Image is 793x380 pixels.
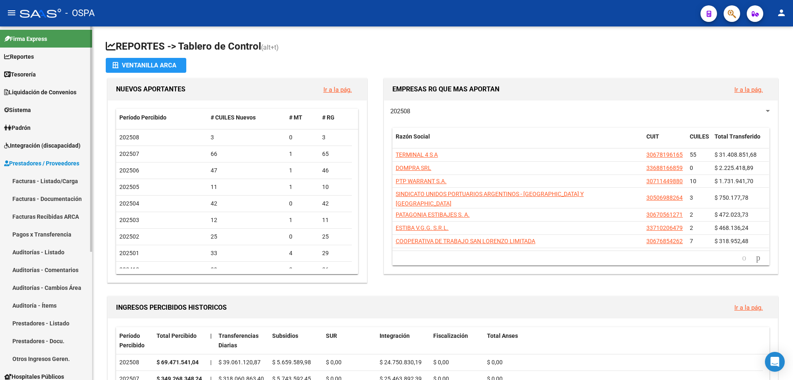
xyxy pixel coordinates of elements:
[322,199,349,208] div: 42
[211,149,283,159] div: 66
[289,265,316,275] div: 3
[322,249,349,258] div: 29
[433,359,449,366] span: $ 0,00
[646,211,683,218] span: 30670561271
[646,194,683,201] span: 30506988264
[487,332,518,339] span: Total Anses
[4,123,31,132] span: Padrón
[116,85,185,93] span: NUEVOS APORTANTES
[153,327,207,354] datatable-header-cell: Total Percibido
[646,238,683,244] span: 30676854262
[380,332,410,339] span: Integración
[4,70,36,79] span: Tesorería
[106,40,780,54] h1: REPORTES -> Tablero de Control
[116,327,153,354] datatable-header-cell: Período Percibido
[211,199,283,208] div: 42
[218,332,259,349] span: Transferencias Diarias
[690,211,693,218] span: 2
[4,34,47,43] span: Firma Express
[396,225,449,231] span: ESTIBA V.G.G. S.R.L.
[7,8,17,18] mat-icon: menu
[289,133,316,142] div: 0
[433,332,468,339] span: Fiscalización
[157,359,199,366] strong: $ 69.471.541,04
[322,265,349,275] div: 36
[646,151,683,158] span: 30678196165
[272,332,298,339] span: Subsidios
[211,249,283,258] div: 33
[734,304,763,311] a: Ir a la pág.
[207,109,286,127] datatable-header-cell: # CUILES Nuevos
[4,52,34,61] span: Reportes
[715,238,748,244] span: $ 318.952,48
[753,253,764,263] a: go to next page
[116,304,227,311] span: INGRESOS PERCIBIDOS HISTORICOS
[690,165,693,171] span: 0
[715,151,757,158] span: $ 31.408.851,68
[690,151,696,158] span: 55
[4,88,76,97] span: Liquidación de Convenios
[715,165,753,171] span: $ 2.225.418,89
[396,151,438,158] span: TERMINAL 4 S A
[326,359,342,366] span: $ 0,00
[119,114,166,121] span: Período Percibido
[211,114,256,121] span: # CUILES Nuevos
[326,332,337,339] span: SUR
[211,265,283,275] div: 39
[690,225,693,231] span: 2
[643,128,686,155] datatable-header-cell: CUIT
[211,133,283,142] div: 3
[322,182,349,192] div: 10
[289,114,302,121] span: # MT
[646,178,683,184] span: 30711449880
[261,43,279,51] span: (alt+t)
[738,253,750,263] a: go to previous page
[734,86,763,93] a: Ir a la pág.
[119,358,150,367] div: 202508
[396,191,584,207] span: SINDICATO UNIDOS PORTUARIOS ARGENTINOS - [GEOGRAPHIC_DATA] Y [GEOGRAPHIC_DATA]
[119,184,139,190] span: 202505
[211,182,283,192] div: 11
[715,178,753,184] span: $ 1.731.941,70
[119,200,139,207] span: 202504
[396,211,470,218] span: PATAGONIA ESTIBAJES S. A.
[646,225,683,231] span: 33710206479
[289,249,316,258] div: 4
[728,300,769,315] button: Ir a la pág.
[289,149,316,159] div: 1
[218,359,261,366] span: $ 39.061.120,87
[210,359,211,366] span: |
[690,238,693,244] span: 7
[323,327,376,354] datatable-header-cell: SUR
[487,359,503,366] span: $ 0,00
[322,114,335,121] span: # RG
[319,109,352,127] datatable-header-cell: # RG
[119,167,139,174] span: 202506
[430,327,484,354] datatable-header-cell: Fiscalización
[269,327,323,354] datatable-header-cell: Subsidios
[322,215,349,225] div: 11
[119,233,139,240] span: 202502
[211,166,283,175] div: 47
[396,165,431,171] span: DOMPRA SRL
[690,133,709,140] span: CUILES
[289,199,316,208] div: 0
[715,133,760,140] span: Total Transferido
[390,108,410,115] span: 202508
[211,232,283,241] div: 25
[157,332,197,339] span: Total Percibido
[396,133,430,140] span: Razón Social
[211,215,283,225] div: 12
[207,327,215,354] datatable-header-cell: |
[4,105,31,115] span: Sistema
[711,128,769,155] datatable-header-cell: Total Transferido
[4,159,79,168] span: Prestadores / Proveedores
[376,327,430,354] datatable-header-cell: Integración
[119,250,139,256] span: 202501
[116,109,207,127] datatable-header-cell: Período Percibido
[119,151,139,157] span: 202507
[322,133,349,142] div: 3
[119,332,145,349] span: Período Percibido
[289,232,316,241] div: 0
[646,165,683,171] span: 33688166859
